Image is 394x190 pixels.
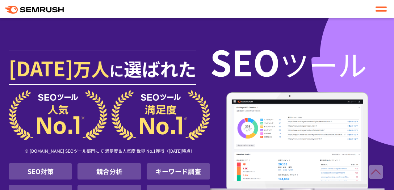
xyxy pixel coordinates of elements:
div: ※ [DOMAIN_NAME] SEOツール部門にて 満足度＆人気度 世界 No.1獲得（[DATE]時点） [9,140,210,163]
span: 万人 [73,55,109,81]
li: キーワード調査 [147,163,210,180]
li: SEO対策 [9,163,72,180]
span: 選ばれた [124,55,196,81]
span: ツール [280,43,367,85]
span: SEO [210,36,280,86]
span: に [109,60,124,81]
span: [DATE] [9,53,73,82]
li: 競合分析 [77,163,141,180]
